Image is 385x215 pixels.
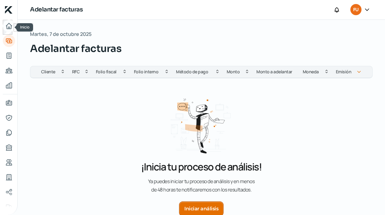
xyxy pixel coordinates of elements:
[30,5,83,14] h1: Adelantar facturas
[3,49,15,62] a: Tus créditos
[109,177,294,194] p: Y a p u e d e s i n i c i a r t u p r o c e s o d e a n á l i s i s y e n m e n o s d e 4 8 h o r...
[3,127,15,139] a: Documentos
[160,94,243,156] img: ¡Inicia tu proceso de análisis!
[3,20,15,32] a: Inicio
[3,64,15,77] a: Pago a proveedores
[227,68,240,75] span: Monto
[134,68,159,75] span: Folio interno
[3,156,15,169] a: Referencias
[72,68,80,75] span: RFC
[20,24,29,30] span: Inicio
[353,6,358,14] span: FU
[303,68,319,75] span: Moneda
[3,171,15,183] a: Industria
[30,30,92,39] span: Martes, 7 de octubre 2025
[41,68,55,75] span: Cliente
[3,186,15,198] a: Redes sociales
[3,112,15,124] a: Representantes
[3,201,15,213] a: Colateral
[141,160,262,174] p: ¡Inicia tu proceso de análisis!
[336,68,352,75] span: Emisión
[96,68,117,75] span: Folio fiscal
[3,141,15,154] a: Buró de crédito
[30,41,122,56] span: Adelantar facturas
[3,35,15,47] a: Adelantar facturas
[256,68,292,75] span: Monto a adelantar
[3,97,15,109] a: Información general
[176,68,208,75] span: Método de pago
[3,79,15,92] a: Mis finanzas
